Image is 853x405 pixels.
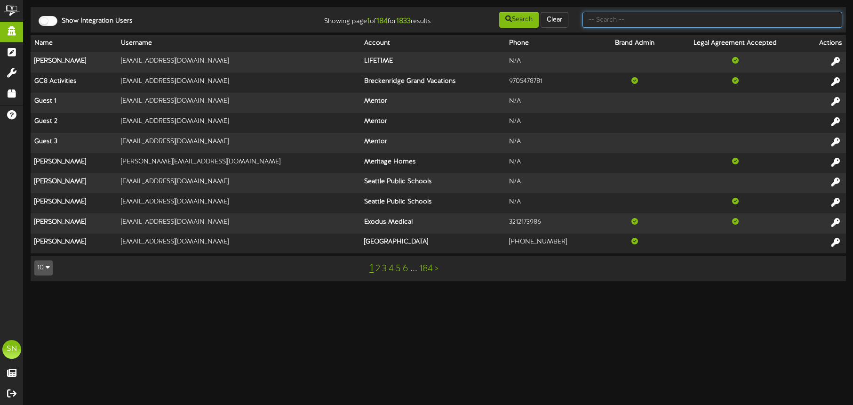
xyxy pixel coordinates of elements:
[117,193,360,213] td: [EMAIL_ADDRESS][DOMAIN_NAME]
[31,133,117,153] th: Guest 3
[31,113,117,133] th: Guest 2
[403,264,408,274] a: 6
[505,35,601,52] th: Phone
[435,264,438,274] a: >
[360,153,505,173] th: Meritage Homes
[541,12,568,28] button: Clear
[360,234,505,253] th: [GEOGRAPHIC_DATA]
[360,73,505,93] th: Breckenridge Grand Vacations
[376,17,388,25] strong: 184
[117,73,360,93] td: [EMAIL_ADDRESS][DOMAIN_NAME]
[582,12,842,28] input: -- Search --
[301,11,438,27] div: Showing page of for results
[31,153,117,173] th: [PERSON_NAME]
[505,213,601,234] td: 3212173986
[600,35,669,52] th: Brand Admin
[360,52,505,73] th: LIFETIME
[117,93,360,113] td: [EMAIL_ADDRESS][DOMAIN_NAME]
[360,133,505,153] th: Mentor
[31,173,117,194] th: [PERSON_NAME]
[505,234,601,253] td: [PHONE_NUMBER]
[505,73,601,93] td: 9705478781
[2,340,21,359] div: SN
[505,153,601,173] td: N/A
[31,52,117,73] th: [PERSON_NAME]
[360,93,505,113] th: Mentor
[117,133,360,153] td: [EMAIL_ADDRESS][DOMAIN_NAME]
[31,213,117,234] th: [PERSON_NAME]
[367,17,370,25] strong: 1
[419,264,433,274] a: 184
[55,16,133,26] label: Show Integration Users
[375,264,380,274] a: 2
[31,35,117,52] th: Name
[34,260,53,275] button: 10
[31,73,117,93] th: GC8 Activities
[31,234,117,253] th: [PERSON_NAME]
[410,264,417,274] a: ...
[117,234,360,253] td: [EMAIL_ADDRESS][DOMAIN_NAME]
[499,12,539,28] button: Search
[117,173,360,194] td: [EMAIL_ADDRESS][DOMAIN_NAME]
[505,113,601,133] td: N/A
[360,193,505,213] th: Seattle Public Schools
[360,173,505,194] th: Seattle Public Schools
[396,264,401,274] a: 5
[369,262,374,275] a: 1
[801,35,846,52] th: Actions
[505,173,601,194] td: N/A
[505,93,601,113] td: N/A
[360,113,505,133] th: Mentor
[505,133,601,153] td: N/A
[31,193,117,213] th: [PERSON_NAME]
[360,35,505,52] th: Account
[117,153,360,173] td: [PERSON_NAME][EMAIL_ADDRESS][DOMAIN_NAME]
[360,213,505,234] th: Exodus Medical
[117,52,360,73] td: [EMAIL_ADDRESS][DOMAIN_NAME]
[117,113,360,133] td: [EMAIL_ADDRESS][DOMAIN_NAME]
[382,264,387,274] a: 3
[31,93,117,113] th: Guest 1
[117,213,360,234] td: [EMAIL_ADDRESS][DOMAIN_NAME]
[389,264,394,274] a: 4
[505,52,601,73] td: N/A
[117,35,360,52] th: Username
[396,17,411,25] strong: 1833
[505,193,601,213] td: N/A
[669,35,801,52] th: Legal Agreement Accepted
